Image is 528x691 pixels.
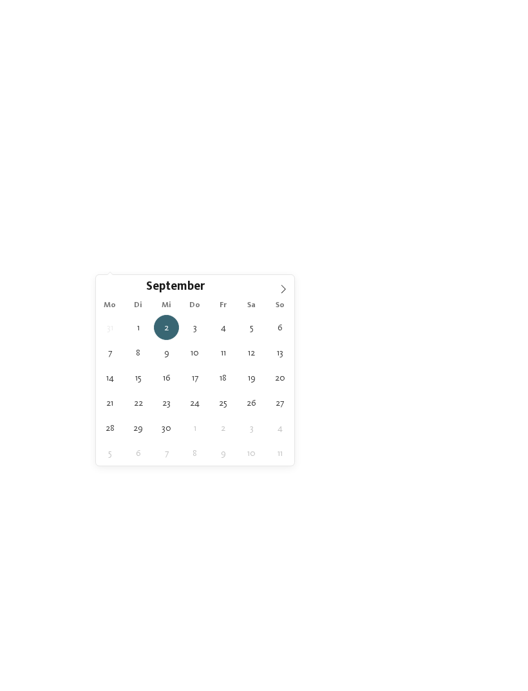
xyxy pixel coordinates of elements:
[202,245,326,256] span: Bei euren Lieblingshotels
[308,574,317,590] span: €
[267,340,292,365] span: September 13, 2026
[39,587,135,600] span: Family Experiences
[211,440,236,466] span: Oktober 9, 2026
[166,225,363,243] span: Jetzt unverbindlich anfragen!
[97,390,122,415] span: September 21, 2026
[283,494,385,502] span: Meraner Land – Schenna
[48,610,116,617] span: JUST KIDS AND FAMILY
[182,440,207,466] span: Oktober 8, 2026
[97,415,122,440] span: September 28, 2026
[182,415,207,440] span: Oktober 1, 2026
[48,650,99,657] span: WINTER ACTION
[153,301,181,310] span: Mi
[97,440,122,466] span: Oktober 5, 2026
[126,365,151,390] span: September 15, 2026
[97,315,122,340] span: August 31, 2026
[239,340,264,365] span: September 12, 2026
[267,415,292,440] span: Oktober 4, 2026
[211,340,236,365] span: September 11, 2026
[126,315,151,340] span: September 1, 2026
[211,390,236,415] span: September 25, 2026
[293,627,350,634] span: CHILDREN’S FARM
[182,315,207,340] span: September 3, 2026
[182,390,207,415] span: September 24, 2026
[479,330,489,343] span: 27
[126,440,151,466] span: Oktober 6, 2026
[154,365,179,390] span: September 16, 2026
[283,514,489,548] h4: Familienalm & Almchalets Taser Alm
[26,349,258,679] a: Familienhotels gesucht? Hier findet ihr die besten! Eisacktal – Gossensass Kinderparadies Alpin *...
[154,415,179,440] span: September 30, 2026
[63,557,72,573] span: €
[64,160,156,171] a: Qualitätsversprechen
[154,315,179,340] span: September 2, 2026
[270,349,502,679] a: Familienhotels gesucht? Hier findet ihr die besten! Last Minute Meraner Land – Schenna Familienal...
[493,330,502,343] span: 27
[296,574,305,590] span: €
[209,301,238,310] span: Fr
[239,390,264,415] span: September 26, 2026
[188,160,500,185] a: Urlaub in [GEOGRAPHIC_DATA] mit Kindern
[267,315,292,340] span: September 6, 2026
[154,340,179,365] span: September 9, 2026
[39,531,176,546] span: Familie [PERSON_NAME]
[239,315,264,340] span: September 5, 2026
[145,610,218,617] span: OUTDOOR ADVENTURE
[39,514,245,531] h4: Kinderparadies Alpin ***ˢ
[33,77,496,101] span: Familienhotels Südtirol – von Familien für Familien
[75,557,84,573] span: €
[154,440,179,466] span: Oktober 7, 2026
[495,24,516,35] span: Menü
[267,440,292,466] span: Oktober 11, 2026
[283,549,368,563] span: Familie Gamper
[283,603,379,616] span: Family Experiences
[320,574,329,590] span: €
[267,365,292,390] span: September 20, 2026
[283,574,292,590] span: €
[266,301,294,310] span: So
[124,301,153,310] span: Di
[238,301,266,310] span: Sa
[182,340,207,365] span: September 10, 2026
[181,301,209,310] span: Do
[49,102,480,133] span: Die Expertinnen und Experten für naturnahe Ferien, die in Erinnerung bleiben
[239,415,264,440] span: Oktober 3, 2026
[46,291,76,300] span: [DATE]
[205,279,247,293] input: Year
[97,340,122,365] span: September 7, 2026
[146,281,205,294] span: September
[126,390,151,415] span: September 22, 2026
[26,144,502,187] p: Die sind so bunt wie das Leben, verfolgen aber alle die gleichen . Findet jetzt das Familienhotel...
[48,630,92,637] span: SKI-IN SKI-OUT
[182,365,207,390] span: September 17, 2026
[121,630,165,637] span: SMALL & COSY
[239,365,264,390] span: September 19, 2026
[293,647,337,654] span: SMALL & COSY
[379,627,452,634] span: OUTDOOR ADVENTURE
[39,494,135,502] span: Eisacktal – Gossensass
[211,415,236,440] span: Oktober 2, 2026
[126,415,151,440] span: September 29, 2026
[330,291,390,300] span: Family Experiences
[83,146,244,156] a: Familienhotels [GEOGRAPHIC_DATA]
[211,365,236,390] span: September 18, 2026
[489,330,493,343] span: /
[239,440,264,466] span: Oktober 10, 2026
[39,557,48,573] span: €
[267,390,292,415] span: September 27, 2026
[453,291,482,300] span: filtern
[211,315,236,340] span: September 4, 2026
[154,390,179,415] span: September 23, 2026
[126,340,151,365] span: September 8, 2026
[51,557,60,573] span: €
[96,301,124,310] span: Mo
[97,365,122,390] span: September 14, 2026
[464,13,528,45] img: Familienhotels Südtirol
